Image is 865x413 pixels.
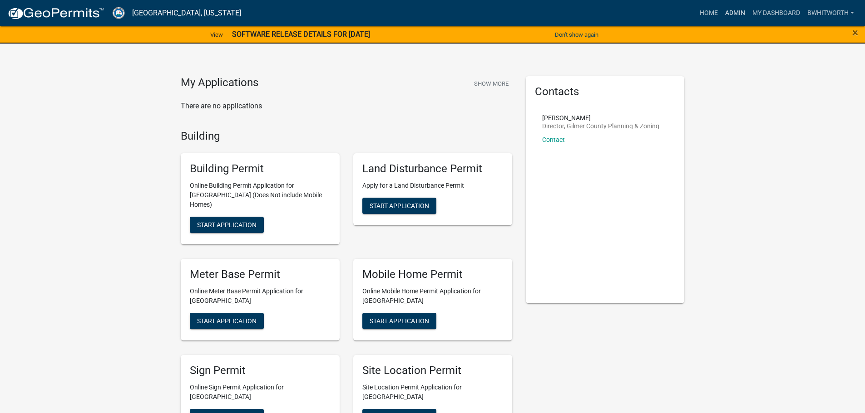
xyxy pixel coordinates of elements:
p: Director, Gilmer County Planning & Zoning [542,123,659,129]
h5: Contacts [535,85,676,98]
span: Start Application [197,317,257,324]
strong: SOFTWARE RELEASE DETAILS FOR [DATE] [232,30,370,39]
h5: Site Location Permit [362,364,503,377]
a: Admin [722,5,749,22]
button: Show More [470,76,512,91]
a: BWhitworth [804,5,858,22]
button: Start Application [190,217,264,233]
button: Start Application [362,198,436,214]
h5: Land Disturbance Permit [362,162,503,175]
p: Online Mobile Home Permit Application for [GEOGRAPHIC_DATA] [362,287,503,306]
a: [GEOGRAPHIC_DATA], [US_STATE] [132,5,241,21]
img: Gilmer County, Georgia [112,7,125,19]
span: Start Application [370,317,429,324]
h4: My Applications [181,76,258,90]
p: Apply for a Land Disturbance Permit [362,181,503,190]
h5: Building Permit [190,162,331,175]
p: [PERSON_NAME] [542,115,659,121]
p: Online Sign Permit Application for [GEOGRAPHIC_DATA] [190,383,331,402]
button: Start Application [190,313,264,329]
h4: Building [181,130,512,143]
h5: Mobile Home Permit [362,268,503,281]
button: Don't show again [551,27,602,42]
p: There are no applications [181,101,512,112]
a: My Dashboard [749,5,804,22]
h5: Sign Permit [190,364,331,377]
span: × [852,26,858,39]
span: Start Application [370,202,429,209]
p: Online Building Permit Application for [GEOGRAPHIC_DATA] (Does Not include Mobile Homes) [190,181,331,209]
a: Contact [542,136,565,143]
span: Start Application [197,221,257,228]
button: Start Application [362,313,436,329]
a: Home [696,5,722,22]
button: Close [852,27,858,38]
p: Online Meter Base Permit Application for [GEOGRAPHIC_DATA] [190,287,331,306]
h5: Meter Base Permit [190,268,331,281]
p: Site Location Permit Application for [GEOGRAPHIC_DATA] [362,383,503,402]
a: View [207,27,227,42]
